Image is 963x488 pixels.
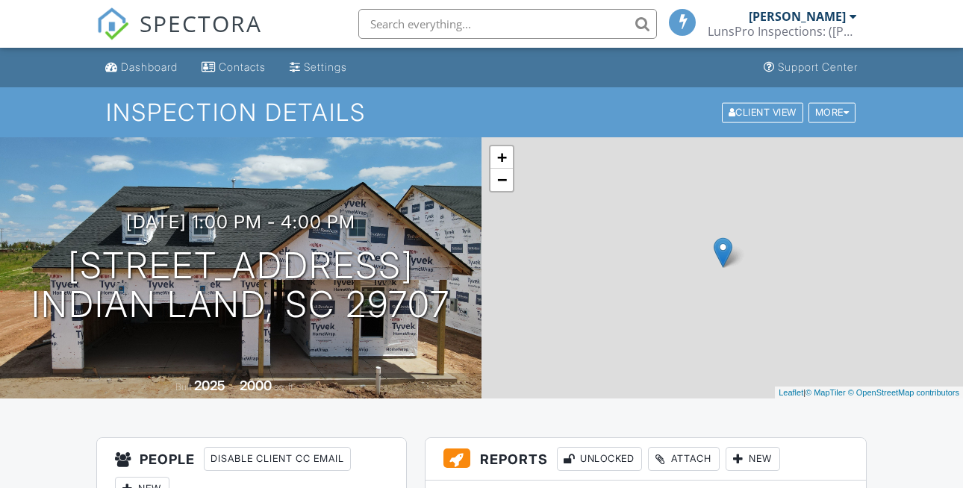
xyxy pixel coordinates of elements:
[274,381,295,392] span: sq. ft.
[779,388,803,397] a: Leaflet
[358,9,657,39] input: Search everything...
[490,169,513,191] a: Zoom out
[126,212,355,232] h3: [DATE] 1:00 pm - 4:00 pm
[490,146,513,169] a: Zoom in
[140,7,262,39] span: SPECTORA
[194,378,225,393] div: 2025
[284,54,353,81] a: Settings
[99,54,184,81] a: Dashboard
[204,447,351,471] div: Disable Client CC Email
[121,60,178,73] div: Dashboard
[240,378,272,393] div: 2000
[96,20,262,51] a: SPECTORA
[708,24,857,39] div: LunsPro Inspections: (Charlotte)
[805,388,846,397] a: © MapTiler
[426,438,866,481] h3: Reports
[722,102,803,122] div: Client View
[848,388,959,397] a: © OpenStreetMap contributors
[726,447,780,471] div: New
[808,102,856,122] div: More
[31,246,450,325] h1: [STREET_ADDRESS] Indian Land, SC 29707
[106,99,857,125] h1: Inspection Details
[758,54,864,81] a: Support Center
[648,447,720,471] div: Attach
[720,106,807,117] a: Client View
[96,7,129,40] img: The Best Home Inspection Software - Spectora
[775,387,963,399] div: |
[749,9,846,24] div: [PERSON_NAME]
[219,60,266,73] div: Contacts
[304,60,347,73] div: Settings
[557,447,642,471] div: Unlocked
[778,60,858,73] div: Support Center
[196,54,272,81] a: Contacts
[175,381,192,392] span: Built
